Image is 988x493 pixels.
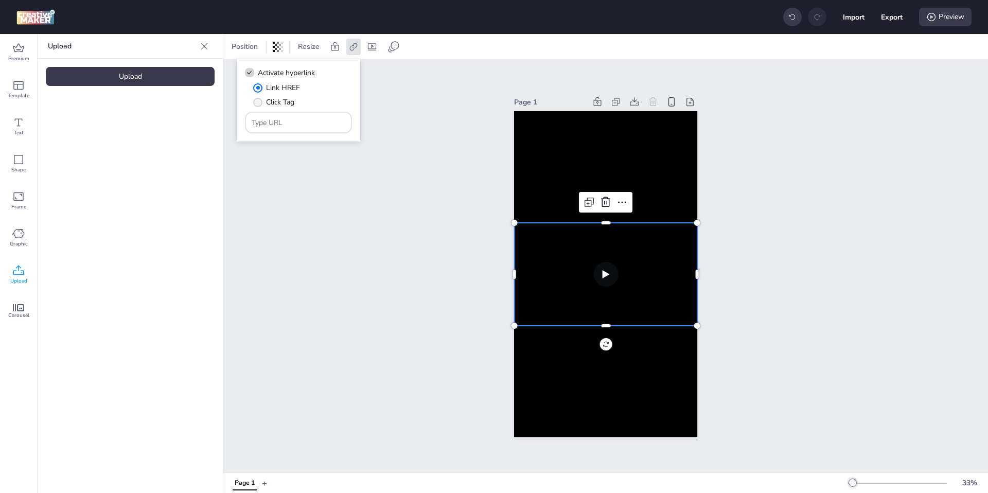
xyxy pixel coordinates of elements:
button: Import [843,6,864,28]
div: 33 % [957,478,982,488]
input: Type URL [252,117,346,128]
button: Export [881,6,903,28]
div: Upload [46,67,215,86]
span: Resize [296,41,322,52]
span: Premium [8,55,29,63]
span: Carousel [8,311,29,320]
span: Position [230,41,260,52]
div: Page 1 [235,479,255,488]
span: Click Tag [266,97,294,108]
p: Upload [48,34,196,59]
button: + [262,474,267,492]
span: Text [14,129,24,137]
div: Tabs [227,474,262,492]
span: Graphic [10,240,28,248]
span: Shape [11,166,26,174]
span: Activate hyperlink [258,67,315,78]
img: logo Creative Maker [16,9,55,25]
span: Upload [10,277,27,285]
span: Frame [11,203,26,211]
span: Link HREF [266,82,300,93]
span: Template [8,92,29,100]
div: Page 1 [514,97,586,108]
div: Preview [919,8,972,26]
